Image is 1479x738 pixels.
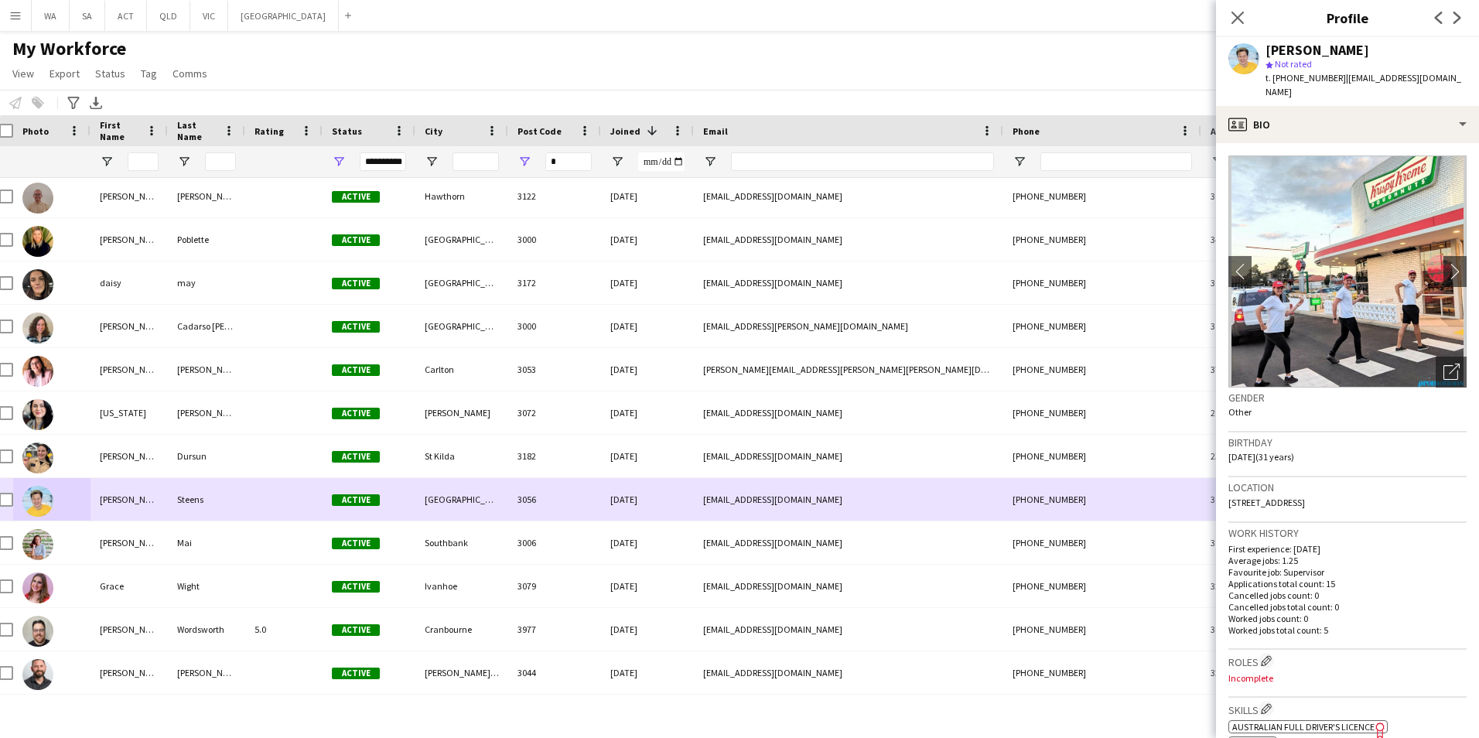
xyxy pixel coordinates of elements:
span: Photo [22,125,49,137]
div: 3056 [508,478,601,521]
div: [PHONE_NUMBER] [1003,608,1201,651]
span: Age [1211,125,1227,137]
div: Carlton [415,348,508,391]
div: [PERSON_NAME][EMAIL_ADDRESS][PERSON_NAME][PERSON_NAME][DOMAIN_NAME] [694,348,1003,391]
span: Export [50,67,80,80]
div: Open photos pop-in [1436,357,1467,388]
span: | [EMAIL_ADDRESS][DOMAIN_NAME] [1266,72,1461,97]
div: 3182 [508,435,601,477]
div: [PERSON_NAME] [91,695,168,737]
div: [DATE] [601,651,694,694]
div: [PERSON_NAME] [415,391,508,434]
div: 31 [1201,478,1266,521]
div: [PHONE_NUMBER] [1003,348,1201,391]
p: Applications total count: 15 [1228,578,1467,589]
div: [EMAIL_ADDRESS][DOMAIN_NAME] [694,175,1003,217]
span: Rating [254,125,284,137]
div: [EMAIL_ADDRESS][DOMAIN_NAME] [694,651,1003,694]
div: Cadarso [PERSON_NAME] [168,305,245,347]
div: [GEOGRAPHIC_DATA] [415,478,508,521]
span: Active [332,278,380,289]
p: Average jobs: 1.25 [1228,555,1467,566]
button: Open Filter Menu [703,155,717,169]
div: 38 [1201,608,1266,651]
div: [GEOGRAPHIC_DATA] [415,305,508,347]
div: Mai [168,521,245,564]
div: [PERSON_NAME] [91,175,168,217]
div: St Kilda [415,435,508,477]
div: [EMAIL_ADDRESS][DOMAIN_NAME] [694,478,1003,521]
input: City Filter Input [453,152,499,171]
span: Phone [1013,125,1040,137]
div: [US_STATE] [91,391,168,434]
div: [PHONE_NUMBER] [1003,478,1201,521]
div: [PHONE_NUMBER] [1003,695,1201,737]
span: Active [332,408,380,419]
div: Dursun [168,435,245,477]
a: Comms [166,63,213,84]
div: 23 [1201,435,1266,477]
div: [PERSON_NAME] [1266,43,1369,57]
div: 3000 [508,218,601,261]
div: [PERSON_NAME] [168,391,245,434]
div: [DATE] [601,435,694,477]
div: Southbank [415,521,508,564]
div: [PHONE_NUMBER] [1003,175,1201,217]
div: 3000 [508,305,601,347]
div: 29 [1201,695,1266,737]
div: [PHONE_NUMBER] [1003,261,1201,304]
p: Incomplete [1228,672,1467,684]
img: Graham Wordsworth [22,616,53,647]
div: [EMAIL_ADDRESS][DOMAIN_NAME] [694,435,1003,477]
div: Poblette [168,218,245,261]
div: 31 [1201,305,1266,347]
span: Active [332,321,380,333]
img: Crew avatar or photo [1228,155,1467,388]
div: [GEOGRAPHIC_DATA] [415,261,508,304]
div: [DATE] [601,608,694,651]
p: First experience: [DATE] [1228,543,1467,555]
div: [EMAIL_ADDRESS][DOMAIN_NAME] [694,695,1003,737]
div: [PERSON_NAME] [91,218,168,261]
div: [PHONE_NUMBER] [1003,521,1201,564]
div: [GEOGRAPHIC_DATA] [415,695,508,737]
div: [DATE] [601,695,694,737]
div: [EMAIL_ADDRESS][DOMAIN_NAME] [694,218,1003,261]
div: Wight [168,565,245,607]
button: Open Filter Menu [425,155,439,169]
div: 3145 [508,695,601,737]
div: Low [168,695,245,737]
div: [EMAIL_ADDRESS][DOMAIN_NAME] [694,391,1003,434]
a: Status [89,63,132,84]
div: [DATE] [601,305,694,347]
div: [EMAIL_ADDRESS][DOMAIN_NAME] [694,521,1003,564]
span: Post Code [517,125,562,137]
img: Cameron Steens [22,486,53,517]
span: [DATE] (31 years) [1228,451,1294,463]
img: Patricia Hidalgo Jurado [22,356,53,387]
input: First Name Filter Input [128,152,159,171]
input: Post Code Filter Input [545,152,592,171]
button: Open Filter Menu [517,155,531,169]
img: John Lopes [22,659,53,690]
p: Cancelled jobs count: 0 [1228,589,1467,601]
p: Cancelled jobs total count: 0 [1228,601,1467,613]
input: Joined Filter Input [638,152,685,171]
img: Guillermo San Pedro Blazquez [22,183,53,214]
app-action-btn: Advanced filters [64,94,83,112]
div: [DATE] [601,261,694,304]
div: Ivanhoe [415,565,508,607]
div: [PERSON_NAME] [91,435,168,477]
app-action-btn: Export XLSX [87,94,105,112]
div: [DATE] [601,521,694,564]
div: [DATE] [601,565,694,607]
div: [PERSON_NAME] [91,478,168,521]
div: [DATE] [601,348,694,391]
div: [PHONE_NUMBER] [1003,305,1201,347]
div: [PHONE_NUMBER] [1003,651,1201,694]
div: 30 [1201,175,1266,217]
div: Steens [168,478,245,521]
input: Email Filter Input [731,152,994,171]
h3: Profile [1216,8,1479,28]
button: Open Filter Menu [332,155,346,169]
